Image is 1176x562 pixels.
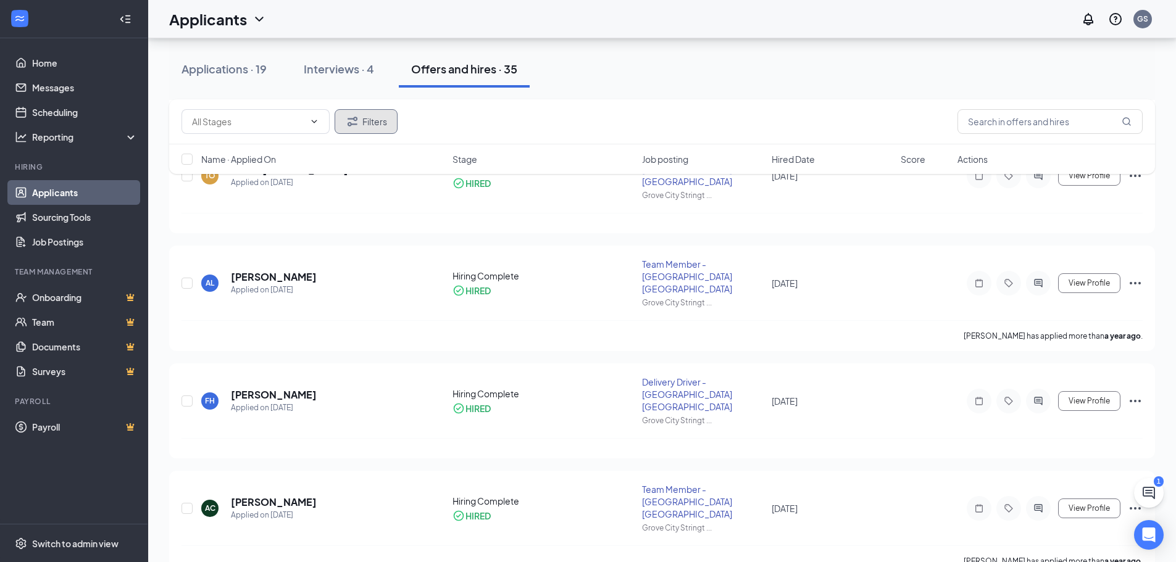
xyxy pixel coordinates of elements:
[972,396,986,406] svg: Note
[1122,117,1132,126] svg: MagnifyingGlass
[465,402,491,415] div: HIRED
[1069,397,1110,405] span: View Profile
[15,131,27,143] svg: Analysis
[772,278,798,289] span: [DATE]
[642,483,764,520] div: Team Member - [GEOGRAPHIC_DATA] [GEOGRAPHIC_DATA]
[345,114,360,129] svg: Filter
[32,75,138,100] a: Messages
[1069,504,1110,513] span: View Profile
[206,278,214,288] div: AL
[15,396,135,407] div: Payroll
[32,229,138,254] a: Job Postings
[452,402,465,415] svg: CheckmarkCircle
[465,510,491,522] div: HIRED
[1069,279,1110,287] span: View Profile
[772,395,798,407] span: [DATE]
[1128,276,1143,291] svg: Ellipses
[642,376,764,413] div: Delivery Driver - [GEOGRAPHIC_DATA] [GEOGRAPHIC_DATA]
[32,180,138,205] a: Applicants
[972,503,986,513] svg: Note
[964,331,1143,341] p: [PERSON_NAME] has applied more than .
[1104,331,1141,341] b: a year ago
[1058,498,1120,518] button: View Profile
[32,415,138,439] a: PayrollCrown
[1134,520,1164,550] div: Open Intercom Messenger
[901,153,925,165] span: Score
[1001,503,1016,513] svg: Tag
[772,503,798,514] span: [DATE]
[1128,501,1143,516] svg: Ellipses
[192,115,304,128] input: All Stages
[1058,391,1120,411] button: View Profile
[957,153,988,165] span: Actions
[335,109,398,134] button: Filter Filters
[231,388,317,402] h5: [PERSON_NAME]
[452,510,465,522] svg: CheckmarkCircle
[15,267,135,277] div: Team Management
[231,284,317,296] div: Applied on [DATE]
[411,61,517,76] div: Offers and hires · 35
[14,12,26,25] svg: WorkstreamLogo
[32,310,138,334] a: TeamCrown
[32,359,138,384] a: SurveysCrown
[181,61,267,76] div: Applications · 19
[15,162,135,172] div: Hiring
[452,153,477,165] span: Stage
[642,190,764,200] div: Grove City Stringt ...
[32,205,138,229] a: Sourcing Tools
[32,334,138,359] a: DocumentsCrown
[642,258,764,295] div: Team Member - [GEOGRAPHIC_DATA] [GEOGRAPHIC_DATA]
[205,395,215,406] div: FH
[642,523,764,533] div: Grove City Stringt ...
[1128,394,1143,408] svg: Ellipses
[772,153,815,165] span: Hired Date
[32,537,119,550] div: Switch to admin view
[309,117,319,126] svg: ChevronDown
[231,509,317,521] div: Applied on [DATE]
[32,131,138,143] div: Reporting
[1137,14,1148,24] div: GS
[1134,478,1164,508] button: ChatActive
[642,415,764,426] div: Grove City Stringt ...
[15,537,27,550] svg: Settings
[252,12,267,27] svg: ChevronDown
[1108,12,1123,27] svg: QuestionInfo
[452,387,635,400] div: Hiring Complete
[642,297,764,308] div: Grove City Stringt ...
[205,503,215,513] div: AC
[119,13,131,25] svg: Collapse
[452,270,635,282] div: Hiring Complete
[32,100,138,125] a: Scheduling
[201,153,276,165] span: Name · Applied On
[32,285,138,310] a: OnboardingCrown
[452,284,465,297] svg: CheckmarkCircle
[32,51,138,75] a: Home
[1031,503,1046,513] svg: ActiveChat
[1058,273,1120,293] button: View Profile
[1154,476,1164,487] div: 1
[169,9,247,30] h1: Applicants
[1141,486,1156,500] svg: ChatActive
[1031,278,1046,288] svg: ActiveChat
[231,270,317,284] h5: [PERSON_NAME]
[1081,12,1096,27] svg: Notifications
[1001,278,1016,288] svg: Tag
[304,61,374,76] div: Interviews · 4
[1031,396,1046,406] svg: ActiveChat
[231,402,317,414] div: Applied on [DATE]
[452,495,635,507] div: Hiring Complete
[465,284,491,297] div: HIRED
[1001,396,1016,406] svg: Tag
[231,495,317,509] h5: [PERSON_NAME]
[972,278,986,288] svg: Note
[957,109,1143,134] input: Search in offers and hires
[642,153,688,165] span: Job posting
